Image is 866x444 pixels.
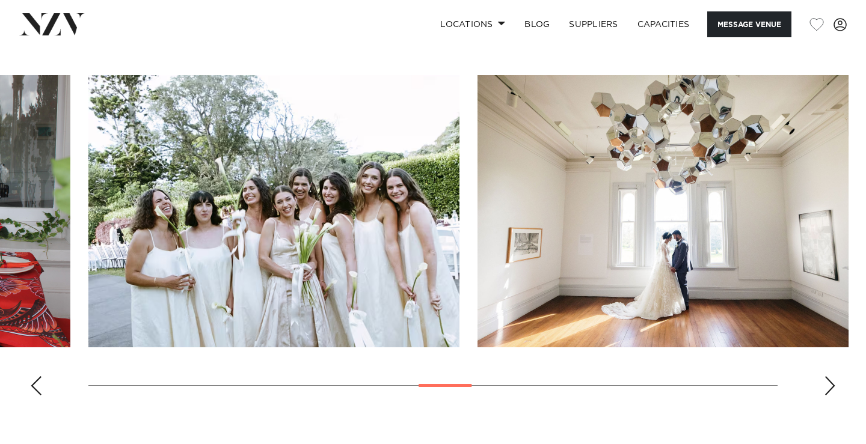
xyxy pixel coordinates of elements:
[88,75,459,347] swiper-slide: 12 / 23
[515,11,559,37] a: BLOG
[628,11,699,37] a: Capacities
[478,75,849,347] swiper-slide: 13 / 23
[19,13,85,35] img: nzv-logo.png
[707,11,791,37] button: Message Venue
[559,11,627,37] a: SUPPLIERS
[431,11,515,37] a: Locations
